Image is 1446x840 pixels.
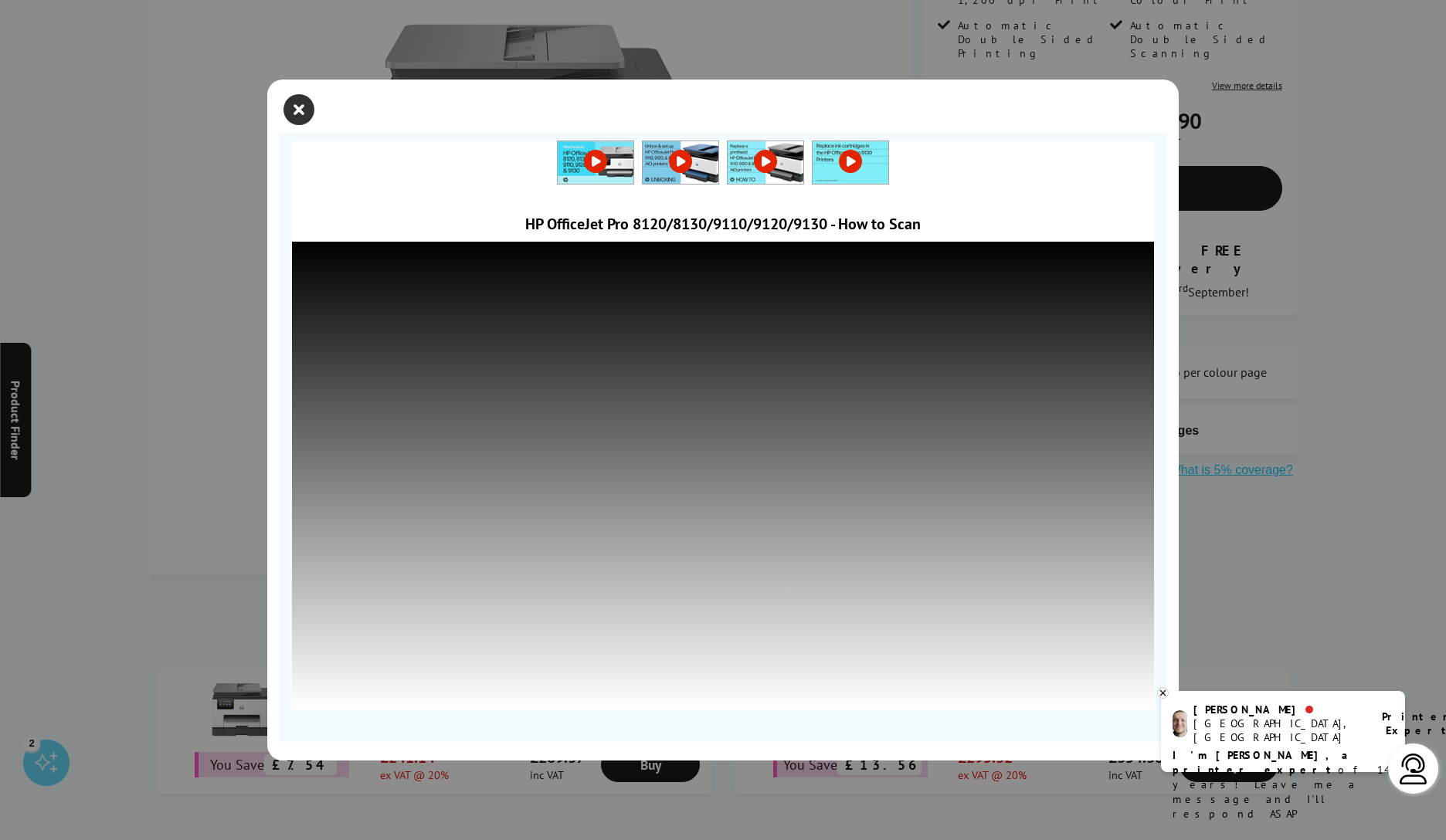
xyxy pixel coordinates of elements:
div: HP OfficeJet Pro 8120/8130/9110/9120/9130 - How to Scan [292,214,1154,234]
div: [GEOGRAPHIC_DATA], [GEOGRAPHIC_DATA] [1193,716,1363,744]
img: HP OfficeJet Pro 9110/9120/9130 - How to Replace a Printhead [728,141,803,184]
img: HP OfficeJet Pro 8120/8130/9110/9120/9130 - How to Scan [558,141,633,184]
div: [PERSON_NAME] [1193,703,1363,716]
b: I'm [PERSON_NAME], a printer expert [1173,748,1353,777]
img: ashley-livechat.png [1173,710,1187,737]
img: user-headset-light.svg [1398,754,1429,784]
p: of 14 years! Leave me a message and I'll respond ASAP [1173,748,1393,821]
img: HP OfficeJet Pro 9110/9120/9130 - How to Unbox & Set Up [643,141,718,184]
button: close modal [287,98,311,121]
img: HP OfficeJet Pro 9130 Series - How to Replace Ink Cartridges [813,141,888,184]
